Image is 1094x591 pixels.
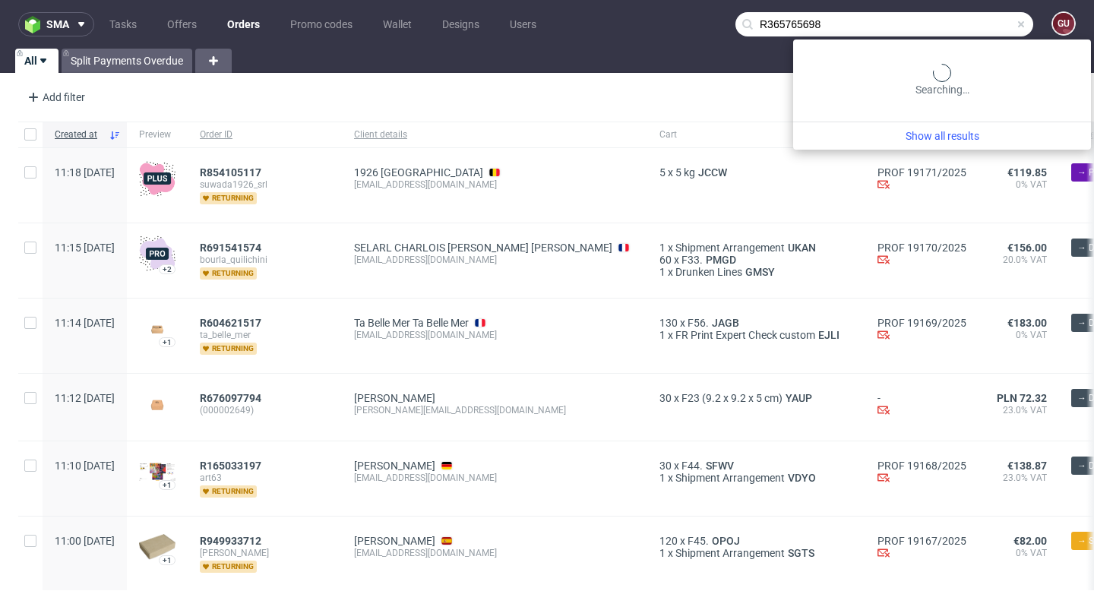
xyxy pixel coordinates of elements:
[675,329,815,341] span: FR Print Expert Check custom
[659,472,853,484] div: x
[163,338,172,346] div: +1
[139,128,175,141] span: Preview
[218,12,269,36] a: Orders
[55,317,115,329] span: 11:14 [DATE]
[139,319,175,340] img: version_two_editor_design
[997,392,1047,404] span: PLN 72.32
[659,329,853,341] div: x
[163,556,172,564] div: +1
[681,392,783,404] span: F23 (9.2 x 9.2 x 5 cm)
[659,392,672,404] span: 30
[1007,460,1047,472] span: €138.87
[354,404,635,416] div: [PERSON_NAME][EMAIL_ADDRESS][DOMAIN_NAME]
[139,235,175,272] img: pro-icon.017ec5509f39f3e742e3.png
[659,547,666,559] span: 1
[815,329,843,341] span: EJLI
[877,392,966,419] div: -
[742,266,778,278] a: GMSY
[877,460,966,472] a: PROF 19168/2025
[991,179,1047,191] span: 0% VAT
[200,242,264,254] a: R691541574
[799,128,1085,144] a: Show all results
[1007,166,1047,179] span: €119.85
[877,166,966,179] a: PROF 19171/2025
[991,254,1047,266] span: 20.0% VAT
[163,265,172,273] div: +2
[709,535,743,547] span: OPOJ
[200,404,330,416] span: (000002649)
[659,317,853,329] div: x
[991,472,1047,484] span: 23.0% VAT
[659,266,853,278] div: x
[659,460,672,472] span: 30
[675,547,785,559] span: Shipment Arrangement
[374,12,421,36] a: Wallet
[709,317,742,329] a: JAGB
[200,192,257,204] span: returning
[659,254,672,266] span: 60
[354,317,469,329] a: Ta Belle Mer Ta Belle Mer
[200,392,264,404] a: R676097794
[783,392,815,404] a: YAUP
[659,166,853,179] div: x
[25,16,46,33] img: logo
[200,535,261,547] span: R949933712
[659,472,666,484] span: 1
[688,535,709,547] span: F45.
[785,242,819,254] a: UKAN
[1007,242,1047,254] span: €156.00
[799,64,1085,97] div: Searching…
[675,472,785,484] span: Shipment Arrangement
[200,242,261,254] span: R691541574
[785,547,817,559] a: SGTS
[1013,535,1047,547] span: €82.00
[200,267,257,280] span: returning
[877,317,966,329] a: PROF 19169/2025
[15,49,58,73] a: All
[354,535,435,547] a: [PERSON_NAME]
[659,392,853,404] div: x
[21,85,88,109] div: Add filter
[200,317,261,329] span: R604621517
[681,254,703,266] span: F33.
[659,242,853,254] div: x
[675,242,785,254] span: Shipment Arrangement
[703,460,737,472] a: SFWV
[659,254,853,266] div: x
[659,317,678,329] span: 130
[785,472,819,484] a: VDYO
[675,166,695,179] span: 5 kg
[200,460,264,472] a: R165033197
[1007,317,1047,329] span: €183.00
[354,460,435,472] a: [PERSON_NAME]
[703,254,739,266] a: PMGD
[200,128,330,141] span: Order ID
[281,12,362,36] a: Promo codes
[139,160,175,197] img: plus-icon.676465ae8f3a83198b3f.png
[62,49,192,73] a: Split Payments Overdue
[354,472,635,484] div: [EMAIL_ADDRESS][DOMAIN_NAME]
[163,481,172,489] div: +1
[501,12,545,36] a: Users
[354,179,635,191] div: [EMAIL_ADDRESS][DOMAIN_NAME]
[200,392,261,404] span: R676097794
[55,392,115,404] span: 11:12 [DATE]
[200,166,261,179] span: R854105117
[200,547,330,559] span: [PERSON_NAME]
[139,463,175,481] img: version_two_editor_design.png
[55,535,115,547] span: 11:00 [DATE]
[354,166,483,179] a: 1926 [GEOGRAPHIC_DATA]
[659,460,853,472] div: x
[158,12,206,36] a: Offers
[659,166,666,179] span: 5
[675,266,742,278] span: Drunken Lines
[688,317,709,329] span: F56.
[659,535,678,547] span: 120
[55,128,103,141] span: Created at
[659,547,853,559] div: x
